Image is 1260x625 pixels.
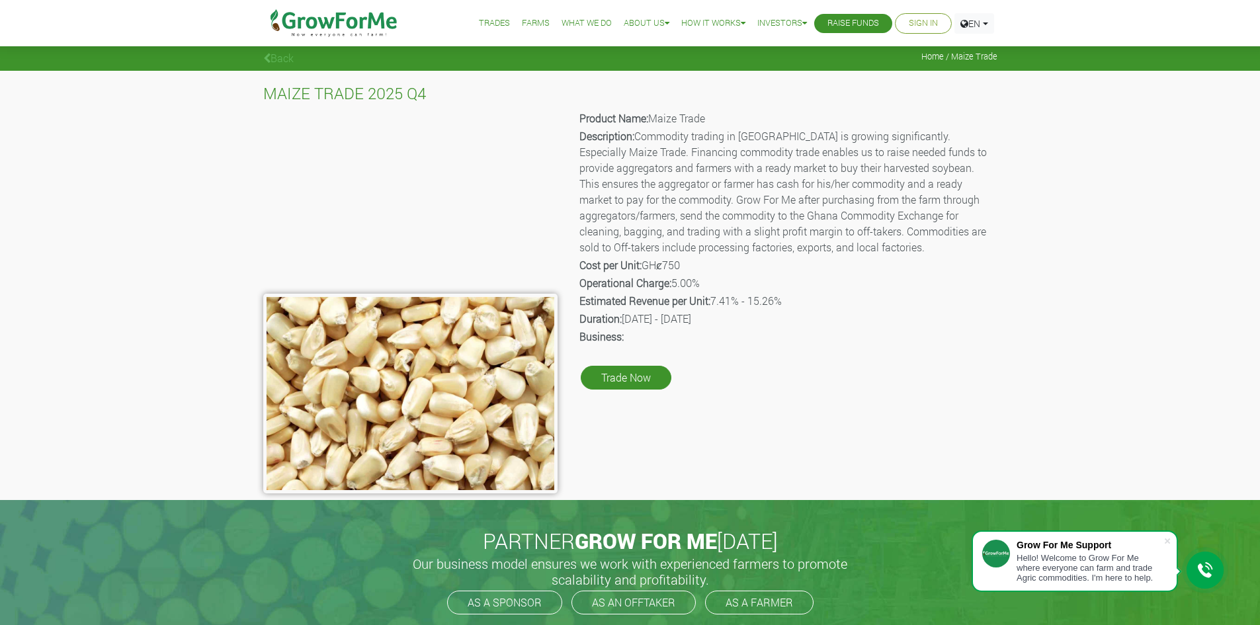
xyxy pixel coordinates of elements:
[579,312,622,325] b: Duration:
[581,366,671,390] a: Trade Now
[479,17,510,30] a: Trades
[579,129,634,143] b: Description:
[579,258,642,272] b: Cost per Unit:
[579,311,995,327] p: [DATE] - [DATE]
[579,329,624,343] b: Business:
[1017,553,1163,583] div: Hello! Welcome to Grow For Me where everyone can farm and trade Agric commodities. I'm here to help.
[579,275,995,291] p: 5.00%
[269,528,992,554] h2: PARTNER [DATE]
[399,556,862,587] h5: Our business model ensures we work with experienced farmers to promote scalability and profitabil...
[522,17,550,30] a: Farms
[579,110,995,126] p: Maize Trade
[579,293,995,309] p: 7.41% - 15.26%
[562,17,612,30] a: What We Do
[579,276,671,290] b: Operational Charge:
[263,294,558,493] img: growforme image
[921,52,997,62] span: Home / Maize Trade
[681,17,745,30] a: How it Works
[579,111,648,125] b: Product Name:
[579,294,710,308] b: Estimated Revenue per Unit:
[575,526,717,555] span: GROW FOR ME
[447,591,562,614] a: AS A SPONSOR
[705,591,814,614] a: AS A FARMER
[624,17,669,30] a: About Us
[757,17,807,30] a: Investors
[263,51,294,65] a: Back
[827,17,879,30] a: Raise Funds
[263,84,997,103] h4: MAIZE TRADE 2025 Q4
[1017,540,1163,550] div: Grow For Me Support
[579,128,995,255] p: Commodity trading in [GEOGRAPHIC_DATA] is growing significantly. Especially Maize Trade. Financin...
[571,591,696,614] a: AS AN OFFTAKER
[909,17,938,30] a: Sign In
[954,13,994,34] a: EN
[579,257,995,273] p: GHȼ750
